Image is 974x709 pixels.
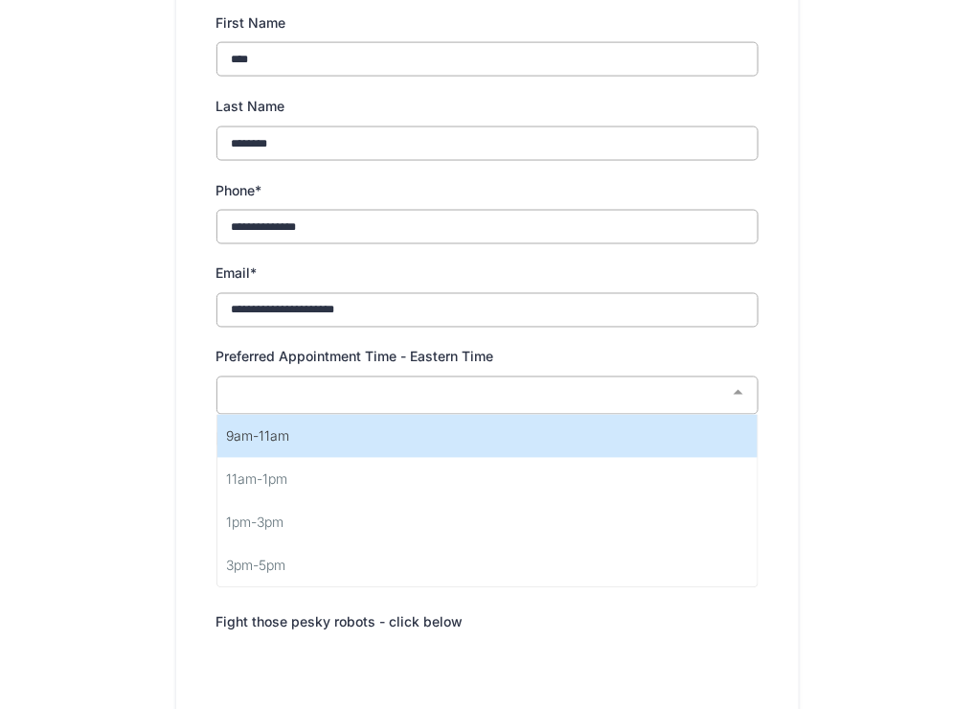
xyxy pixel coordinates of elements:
[216,345,494,369] label: Preferred Appointment Time - Eastern Time
[216,262,258,286] label: Email
[216,610,464,634] label: Fight those pesky robots - click below
[227,515,284,531] span: 1pm-3pm
[227,558,286,574] span: 3pm-5pm
[216,178,262,202] label: Phone
[227,471,288,488] span: 11am-1pm
[216,11,286,34] label: First Name
[227,428,290,445] span: 9am-11am
[216,94,285,118] label: Last Name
